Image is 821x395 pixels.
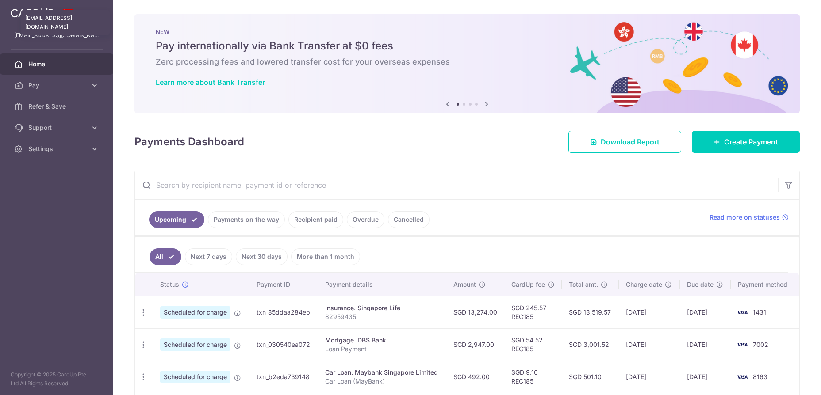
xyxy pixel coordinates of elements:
span: Scheduled for charge [160,338,230,351]
p: NEW [156,28,779,35]
h5: Pay internationally via Bank Transfer at $0 fees [156,39,779,53]
span: Due date [687,280,714,289]
p: Car Loan (MayBank) [325,377,440,386]
td: SGD 501.10 [562,361,619,393]
a: Create Payment [692,131,800,153]
a: Read more on statuses [710,213,789,222]
span: Create Payment [724,137,778,147]
span: Amount [453,280,476,289]
p: Loan Payment [325,345,440,353]
img: Bank Card [733,339,751,350]
div: Car Loan. Maybank Singapore Limited [325,368,440,377]
td: txn_85ddaa284eb [249,296,318,328]
span: 1431 [753,308,766,316]
td: [DATE] [619,328,680,361]
a: Next 30 days [236,248,288,265]
span: Support [28,123,87,132]
input: Search by recipient name, payment id or reference [135,171,778,199]
td: SGD 2,947.00 [446,328,504,361]
td: SGD 13,519.57 [562,296,619,328]
p: 82959435 [325,312,440,321]
div: Insurance. Singapore Life [325,304,440,312]
div: Mortgage. DBS Bank [325,336,440,345]
span: Scheduled for charge [160,306,230,319]
td: [DATE] [619,296,680,328]
h6: Zero processing fees and lowered transfer cost for your overseas expenses [156,57,779,67]
th: Payment ID [249,273,318,296]
h4: Payments Dashboard [134,134,244,150]
span: CardUp fee [511,280,545,289]
span: Charge date [626,280,662,289]
span: Refer & Save [28,102,87,111]
span: Status [160,280,179,289]
a: Upcoming [149,211,204,228]
a: All [150,248,181,265]
td: SGD 13,274.00 [446,296,504,328]
a: Learn more about Bank Transfer [156,78,265,87]
td: txn_b2eda739148 [249,361,318,393]
th: Payment method [731,273,799,296]
td: [DATE] [680,296,731,328]
span: Total amt. [569,280,598,289]
td: SGD 492.00 [446,361,504,393]
td: [DATE] [680,328,731,361]
img: Bank transfer banner [134,14,800,113]
td: SGD 245.57 REC185 [504,296,562,328]
td: SGD 9.10 REC185 [504,361,562,393]
a: Download Report [568,131,681,153]
td: txn_030540ea072 [249,328,318,361]
span: 8163 [753,373,767,380]
span: Pay [28,81,87,90]
a: Overdue [347,211,384,228]
img: Bank Card [733,372,751,382]
span: Download Report [601,137,660,147]
span: Settings [28,144,87,153]
td: [DATE] [680,361,731,393]
td: SGD 54.52 REC185 [504,328,562,361]
div: [EMAIL_ADDRESS][DOMAIN_NAME] [21,10,110,35]
td: [DATE] [619,361,680,393]
td: SGD 3,001.52 [562,328,619,361]
a: Cancelled [388,211,430,228]
p: [EMAIL_ADDRESS][DOMAIN_NAME] [14,31,99,40]
span: Home [28,60,87,68]
th: Payment details [318,273,447,296]
span: 7002 [753,341,768,348]
a: More than 1 month [291,248,360,265]
span: Read more on statuses [710,213,780,222]
img: CardUp [11,7,54,18]
img: Bank Card [733,307,751,318]
a: Next 7 days [185,248,232,265]
a: Payments on the way [208,211,285,228]
a: Recipient paid [288,211,343,228]
iframe: Opens a widget where you can find more information [764,368,812,391]
span: Scheduled for charge [160,371,230,383]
